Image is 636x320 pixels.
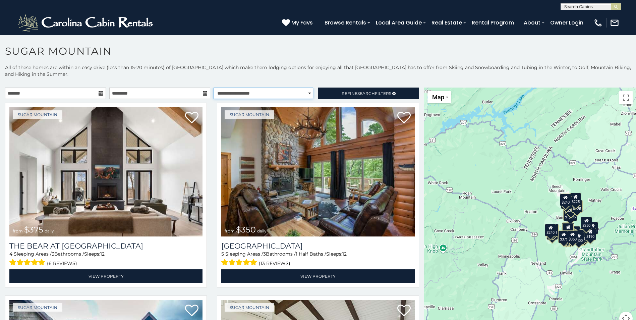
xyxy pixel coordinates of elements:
span: 3 [52,251,54,257]
a: Sugar Mountain [13,303,62,312]
span: (6 reviews) [47,259,77,268]
button: Change map style [427,91,451,103]
div: $200 [569,226,580,239]
span: 1 Half Baths / [296,251,326,257]
img: Grouse Moor Lodge [221,107,414,236]
a: Owner Login [547,17,587,29]
a: My Favs [282,18,314,27]
div: $1,095 [563,208,577,221]
div: $250 [581,217,592,229]
a: Real Estate [428,17,465,29]
div: $240 [560,194,571,206]
div: Sleeping Areas / Bathrooms / Sleeps: [9,251,203,268]
span: My Favs [291,18,313,27]
img: mail-regular-white.png [610,18,619,28]
div: $375 [558,230,570,243]
span: 5 [221,251,224,257]
a: Rental Program [468,17,517,29]
div: Sleeping Areas / Bathrooms / Sleeps: [221,251,414,268]
span: $375 [24,225,43,234]
div: $190 [585,228,596,241]
span: daily [257,228,267,233]
span: daily [45,228,54,233]
a: Browse Rentals [321,17,369,29]
div: $155 [587,222,598,234]
a: Local Area Guide [372,17,425,29]
span: from [13,228,23,233]
a: Add to favorites [185,111,198,125]
a: Sugar Mountain [225,110,274,119]
span: 4 [9,251,12,257]
span: 3 [263,251,266,257]
div: $350 [567,230,578,243]
a: [GEOGRAPHIC_DATA] [221,242,414,251]
div: $190 [562,222,573,235]
div: $265 [563,222,574,235]
div: $500 [573,232,584,245]
div: $125 [571,200,583,213]
a: Add to favorites [397,304,411,318]
button: Toggle fullscreen view [619,91,633,104]
a: About [520,17,544,29]
span: (13 reviews) [259,259,290,268]
div: $195 [576,230,588,243]
span: from [225,228,235,233]
a: Add to favorites [185,304,198,318]
a: View Property [221,269,414,283]
span: 12 [342,251,347,257]
a: Sugar Mountain [225,303,274,312]
div: $300 [562,223,574,236]
div: $225 [570,193,581,206]
span: Map [432,94,444,101]
span: 12 [100,251,105,257]
a: Grouse Moor Lodge from $350 daily [221,107,414,236]
span: Refine Filters [342,91,391,96]
h3: The Bear At Sugar Mountain [9,242,203,251]
a: View Property [9,269,203,283]
div: $240 [545,224,556,236]
a: RefineSearchFilters [318,88,419,99]
span: Search [357,91,375,96]
img: White-1-2.png [17,13,156,33]
span: $350 [236,225,256,234]
img: phone-regular-white.png [593,18,603,28]
a: Add to favorites [397,111,411,125]
h3: Grouse Moor Lodge [221,242,414,251]
img: The Bear At Sugar Mountain [9,107,203,236]
a: The Bear At Sugar Mountain from $375 daily [9,107,203,236]
a: The Bear At [GEOGRAPHIC_DATA] [9,242,203,251]
a: Sugar Mountain [13,110,62,119]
